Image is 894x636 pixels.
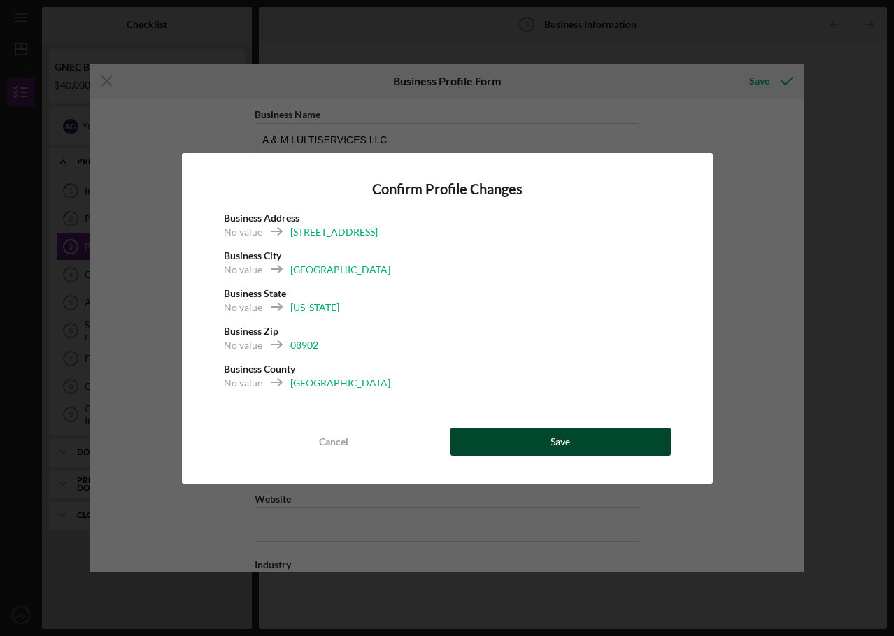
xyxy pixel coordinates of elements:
div: [GEOGRAPHIC_DATA] [290,263,390,277]
div: No value [224,301,262,315]
h4: Confirm Profile Changes [224,181,671,197]
div: Cancel [319,428,348,456]
b: Business State [224,287,286,299]
b: Business City [224,250,281,261]
b: Business Address [224,212,299,224]
div: [STREET_ADDRESS] [290,225,378,239]
div: No value [224,263,262,277]
b: Business County [224,363,295,375]
b: Business Zip [224,325,278,337]
div: No value [224,376,262,390]
button: Save [450,428,671,456]
div: [GEOGRAPHIC_DATA] [290,376,390,390]
div: [US_STATE] [290,301,339,315]
div: 08902 [290,338,318,352]
div: Save [551,428,570,456]
div: No value [224,338,262,352]
div: No value [224,225,262,239]
button: Cancel [224,428,444,456]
